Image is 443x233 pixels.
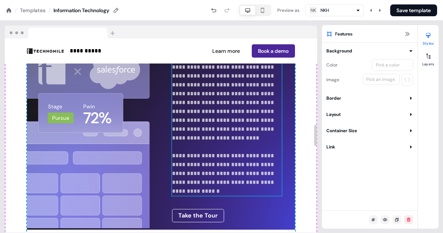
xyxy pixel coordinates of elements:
div: Image [326,74,339,86]
button: NKNKH [305,4,364,16]
button: Layout [326,111,413,118]
div: Pick a color [374,61,401,69]
div: Learn moreBook a demo [164,44,295,58]
div: Link [326,143,335,151]
div: Pick an image [365,76,396,83]
button: Pick an image [363,74,400,85]
div: Background [326,47,352,55]
div: Color [326,59,338,71]
div: Layout [326,111,341,118]
button: Pick a color [372,59,413,71]
div: NK [310,7,316,14]
div: Border [326,95,341,102]
button: Save template [390,4,437,16]
span: Features [335,30,353,38]
button: Take the Tour [172,209,224,222]
div: Container Size [326,127,357,134]
div: Information Technology [54,7,109,14]
div: NKH [320,7,329,14]
button: Learn more [206,44,246,58]
button: Container Size [326,127,413,134]
button: Link [326,143,413,151]
div: / [15,6,17,14]
button: Styles [418,30,439,46]
button: Border [326,95,413,102]
button: Layers [418,50,439,66]
div: / [48,6,51,14]
a: Templates [20,7,45,14]
div: Preview as [277,7,299,14]
button: Background [326,47,413,55]
button: Book a demo [252,44,295,58]
img: Browser topbar [5,25,118,39]
img: Image [27,48,64,54]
